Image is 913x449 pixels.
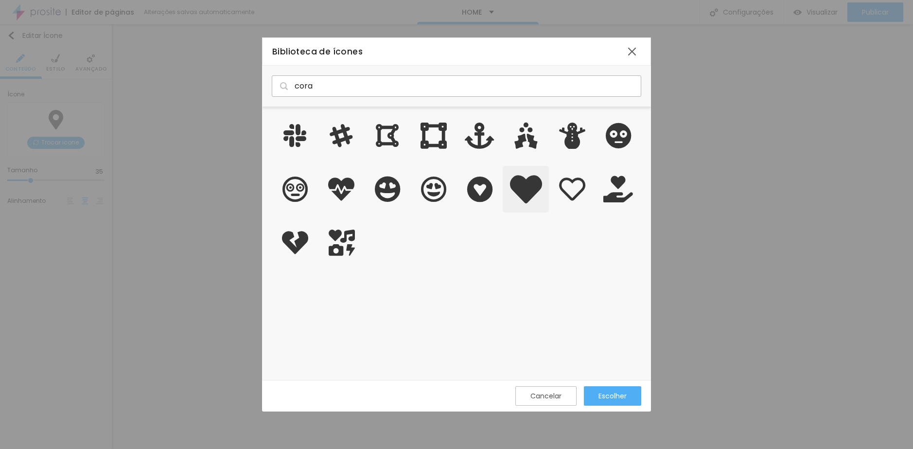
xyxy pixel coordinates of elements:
button: Cancelar [515,386,577,406]
div: Cancelar [530,392,562,400]
div: Escolher [598,392,627,400]
button: Escolher [584,386,641,406]
input: Buscar [272,75,641,97]
img: Icone [280,82,288,90]
div: Biblioteca de ícones [272,45,623,58]
div: grid [262,107,651,380]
